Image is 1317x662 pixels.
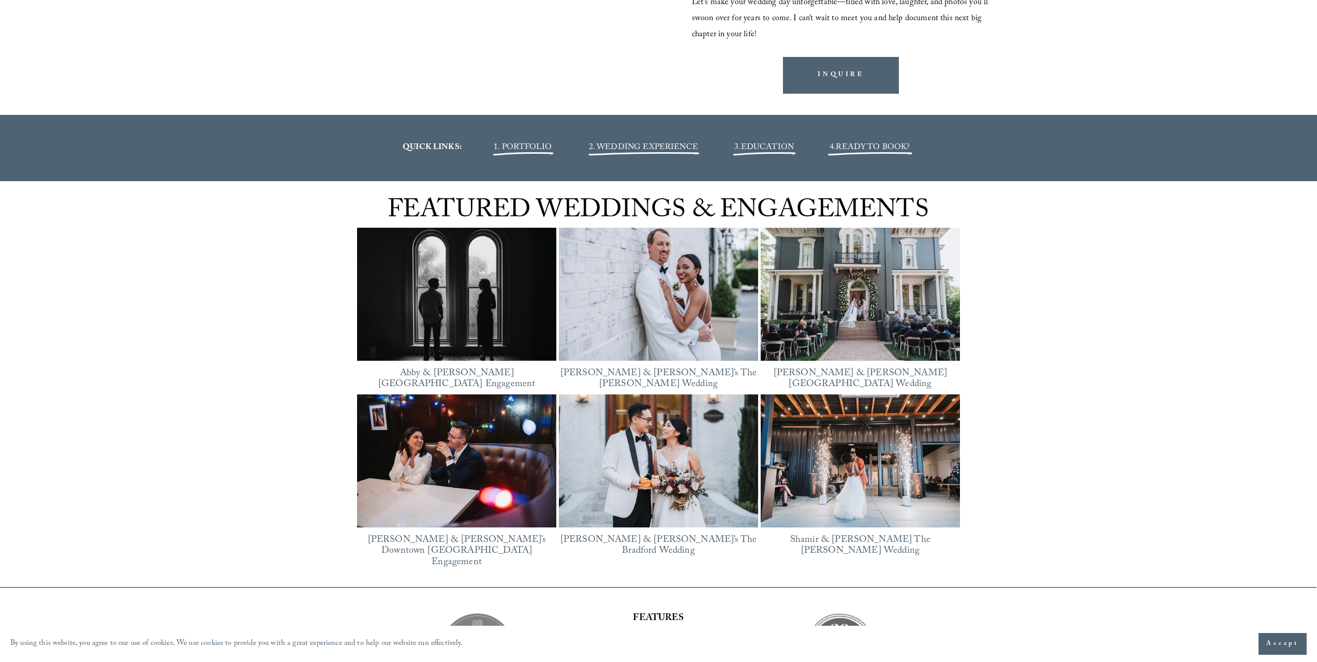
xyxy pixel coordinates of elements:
[734,141,794,155] span: 3.
[368,533,546,571] a: [PERSON_NAME] & [PERSON_NAME]’s Downtown [GEOGRAPHIC_DATA] Engagement
[10,637,463,652] p: By using this website, you agree to our use of cookies. We use cookies to provide you with a grea...
[388,191,929,234] span: FEATURED WEDDINGS & ENGAGEMENTS
[761,394,960,527] img: Shamir &amp; Keegan’s The Meadows Raleigh Wedding
[559,219,758,369] img: Bella &amp; Mike’s The Maxwell Raleigh Wedding
[357,228,556,361] a: Abby &amp; Reed’s Heights House Hotel Engagement
[589,141,698,155] a: 2. WEDDING EXPERIENCE
[836,141,910,155] a: READY TO BOOK?
[403,141,462,155] strong: QUICK LINKS:
[783,57,899,94] a: INQUIRE
[761,228,960,361] img: Chantel &amp; James’ Heights House Hotel Wedding
[790,533,930,560] a: Shamir & [PERSON_NAME] The [PERSON_NAME] Wedding
[494,141,552,155] a: 1. PORTFOLIO
[378,366,535,393] a: Abby & [PERSON_NAME][GEOGRAPHIC_DATA] Engagement
[741,141,794,155] a: EDUCATION
[559,394,758,527] img: Justine &amp; Xinli’s The Bradford Wedding
[560,533,757,560] a: [PERSON_NAME] & [PERSON_NAME]’s The Bradford Wedding
[357,394,556,527] img: Lorena &amp; Tom’s Downtown Durham Engagement
[633,611,684,627] strong: FEATURES
[559,228,758,361] a: Bella &amp; Mike’s The Maxwell Raleigh Wedding
[357,219,556,369] img: Abby &amp; Reed’s Heights House Hotel Engagement
[774,366,948,393] a: [PERSON_NAME] & [PERSON_NAME][GEOGRAPHIC_DATA] Wedding
[560,366,757,393] a: [PERSON_NAME] & [PERSON_NAME]’s The [PERSON_NAME] Wedding
[830,141,836,155] span: 4.
[1259,633,1307,655] button: Accept
[1266,639,1299,649] span: Accept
